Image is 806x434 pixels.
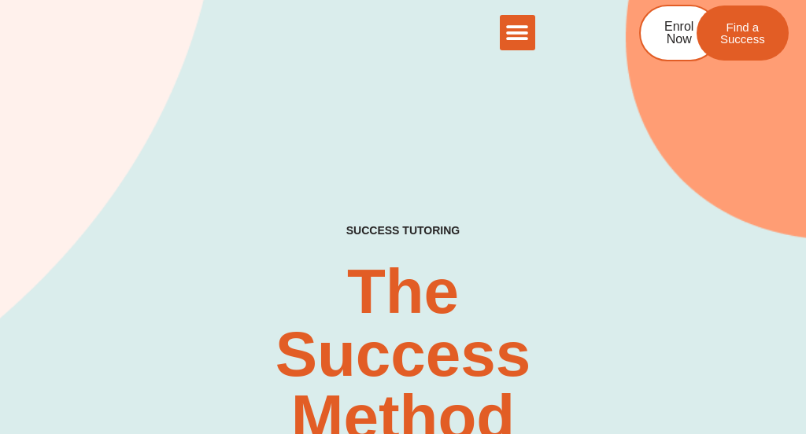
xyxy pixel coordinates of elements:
a: Enrol Now [639,5,719,61]
iframe: Chat Widget [727,359,806,434]
h4: SUCCESS TUTORING​ [296,224,511,237]
span: Find a Success [720,21,765,45]
span: Enrol Now [664,20,693,46]
div: Menu Toggle [500,15,535,50]
a: Find a Success [697,6,789,61]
